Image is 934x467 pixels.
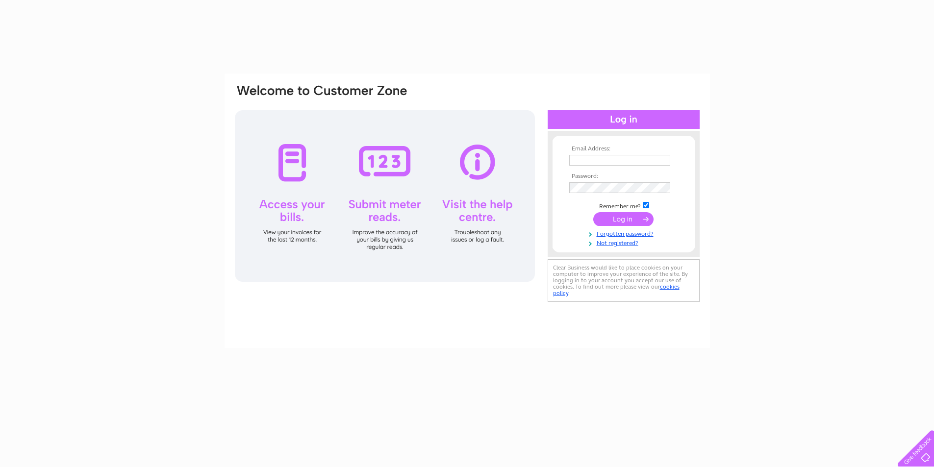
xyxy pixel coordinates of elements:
[567,173,681,180] th: Password:
[569,238,681,247] a: Not registered?
[567,146,681,152] th: Email Address:
[553,283,680,296] a: cookies policy
[548,259,700,302] div: Clear Business would like to place cookies on your computer to improve your experience of the sit...
[593,212,654,226] input: Submit
[569,228,681,238] a: Forgotten password?
[567,200,681,210] td: Remember me?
